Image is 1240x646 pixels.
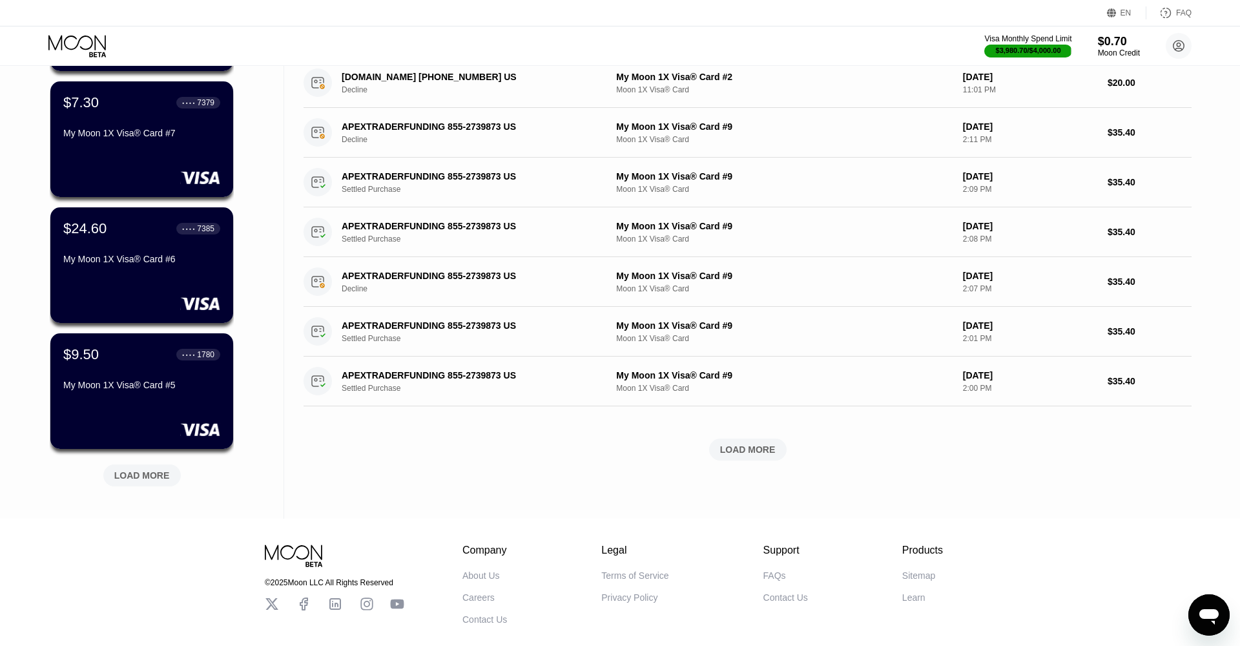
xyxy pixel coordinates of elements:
[616,234,952,244] div: Moon 1X Visa® Card
[1108,326,1192,337] div: $35.40
[963,121,1097,132] div: [DATE]
[1121,8,1131,17] div: EN
[616,185,952,194] div: Moon 1X Visa® Card
[1098,35,1140,48] div: $0.70
[963,72,1097,82] div: [DATE]
[616,85,952,94] div: Moon 1X Visa® Card
[984,34,1071,43] div: Visa Monthly Spend Limit
[616,284,952,293] div: Moon 1X Visa® Card
[963,370,1097,380] div: [DATE]
[304,357,1192,406] div: APEXTRADERFUNDING 855-2739873 USSettled PurchaseMy Moon 1X Visa® Card #9Moon 1X Visa® Card[DATE]2...
[616,135,952,144] div: Moon 1X Visa® Card
[963,271,1097,281] div: [DATE]
[304,307,1192,357] div: APEXTRADERFUNDING 855-2739873 USSettled PurchaseMy Moon 1X Visa® Card #9Moon 1X Visa® Card[DATE]2...
[50,333,233,449] div: $9.50● ● ● ●1780My Moon 1X Visa® Card #5
[462,592,495,603] div: Careers
[763,570,786,581] div: FAQs
[902,570,935,581] div: Sitemap
[1108,376,1192,386] div: $35.40
[616,72,952,82] div: My Moon 1X Visa® Card #2
[342,185,614,194] div: Settled Purchase
[1108,127,1192,138] div: $35.40
[182,227,195,231] div: ● ● ● ●
[963,384,1097,393] div: 2:00 PM
[616,384,952,393] div: Moon 1X Visa® Card
[304,108,1192,158] div: APEXTRADERFUNDING 855-2739873 USDeclineMy Moon 1X Visa® Card #9Moon 1X Visa® Card[DATE]2:11 PM$35.40
[342,221,595,231] div: APEXTRADERFUNDING 855-2739873 US
[63,94,99,111] div: $7.30
[342,370,595,380] div: APEXTRADERFUNDING 855-2739873 US
[342,384,614,393] div: Settled Purchase
[1107,6,1146,19] div: EN
[342,234,614,244] div: Settled Purchase
[963,221,1097,231] div: [DATE]
[902,592,925,603] div: Learn
[616,320,952,331] div: My Moon 1X Visa® Card #9
[616,271,952,281] div: My Moon 1X Visa® Card #9
[616,171,952,182] div: My Moon 1X Visa® Card #9
[601,592,657,603] div: Privacy Policy
[984,34,1071,57] div: Visa Monthly Spend Limit$3,980.70/$4,000.00
[182,101,195,105] div: ● ● ● ●
[963,284,1097,293] div: 2:07 PM
[963,334,1097,343] div: 2:01 PM
[720,444,776,455] div: LOAD MORE
[462,570,500,581] div: About Us
[182,353,195,357] div: ● ● ● ●
[902,545,943,556] div: Products
[197,350,214,359] div: 1780
[304,158,1192,207] div: APEXTRADERFUNDING 855-2739873 USSettled PurchaseMy Moon 1X Visa® Card #9Moon 1X Visa® Card[DATE]2...
[342,334,614,343] div: Settled Purchase
[1176,8,1192,17] div: FAQ
[63,254,220,264] div: My Moon 1X Visa® Card #6
[963,135,1097,144] div: 2:11 PM
[304,439,1192,461] div: LOAD MORE
[304,207,1192,257] div: APEXTRADERFUNDING 855-2739873 USSettled PurchaseMy Moon 1X Visa® Card #9Moon 1X Visa® Card[DATE]2...
[342,85,614,94] div: Decline
[342,284,614,293] div: Decline
[63,380,220,390] div: My Moon 1X Visa® Card #5
[763,592,808,603] div: Contact Us
[1108,177,1192,187] div: $35.40
[1188,594,1230,636] iframe: Button to launch messaging window
[1108,227,1192,237] div: $35.40
[616,221,952,231] div: My Moon 1X Visa® Card #9
[1108,78,1192,88] div: $20.00
[616,121,952,132] div: My Moon 1X Visa® Card #9
[342,72,595,82] div: [DOMAIN_NAME] [PHONE_NUMBER] US
[1098,35,1140,57] div: $0.70Moon Credit
[94,459,191,486] div: LOAD MORE
[616,334,952,343] div: Moon 1X Visa® Card
[963,185,1097,194] div: 2:09 PM
[63,128,220,138] div: My Moon 1X Visa® Card #7
[265,578,404,587] div: © 2025 Moon LLC All Rights Reserved
[963,320,1097,331] div: [DATE]
[763,545,808,556] div: Support
[1098,48,1140,57] div: Moon Credit
[1146,6,1192,19] div: FAQ
[462,614,507,625] div: Contact Us
[963,171,1097,182] div: [DATE]
[462,545,507,556] div: Company
[601,570,668,581] div: Terms of Service
[342,271,595,281] div: APEXTRADERFUNDING 855-2739873 US
[342,320,595,331] div: APEXTRADERFUNDING 855-2739873 US
[342,171,595,182] div: APEXTRADERFUNDING 855-2739873 US
[616,370,952,380] div: My Moon 1X Visa® Card #9
[63,220,107,237] div: $24.60
[63,346,99,363] div: $9.50
[197,98,214,107] div: 7379
[50,81,233,197] div: $7.30● ● ● ●7379My Moon 1X Visa® Card #7
[601,545,668,556] div: Legal
[963,85,1097,94] div: 11:01 PM
[996,47,1061,54] div: $3,980.70 / $4,000.00
[114,470,170,481] div: LOAD MORE
[304,58,1192,108] div: [DOMAIN_NAME] [PHONE_NUMBER] USDeclineMy Moon 1X Visa® Card #2Moon 1X Visa® Card[DATE]11:01 PM$20.00
[342,121,595,132] div: APEXTRADERFUNDING 855-2739873 US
